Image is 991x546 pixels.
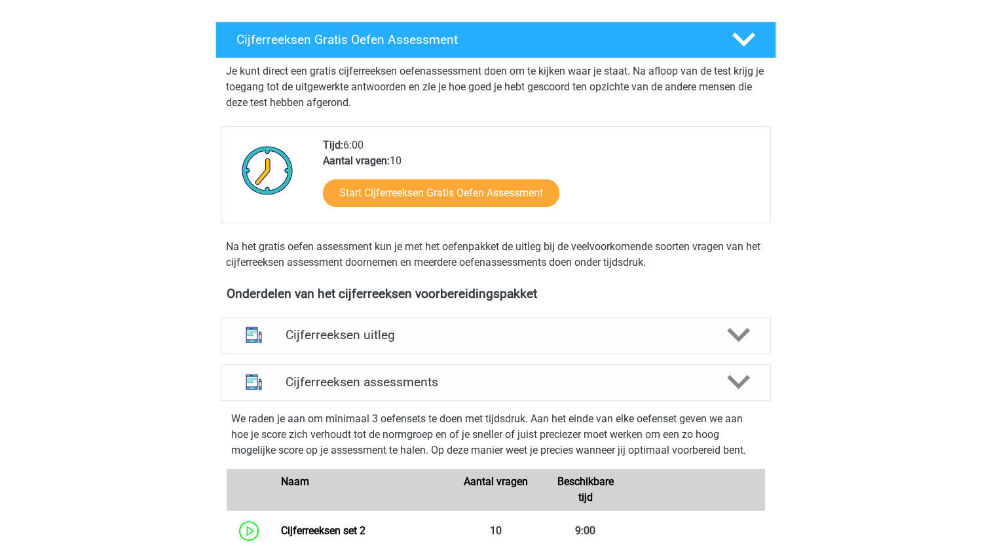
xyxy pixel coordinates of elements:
[323,139,343,151] b: Tijd:
[231,411,760,458] p: We raden je aan om minimaal 3 oefensets te doen met tijdsdruk. Aan het einde van elke oefenset ge...
[215,317,776,354] a: uitleg Cijferreeksen uitleg
[234,137,301,203] img: Klok
[281,524,365,537] a: Cijferreeksen set 2
[286,374,706,390] h4: Cijferreeksen assessments
[221,239,771,270] div: Na het gratis oefen assessment kun je met het oefenpakket de uitleg bij de veelvoorkomende soorte...
[236,32,711,47] h4: Cijferreeksen Gratis Oefen Assessment
[226,64,766,111] p: Je kunt direct een gratis cijferreeksen oefenassessment doen om te kijken waar je staat. Na afloo...
[271,474,451,505] div: Naam
[237,365,271,399] img: cijferreeksen assessments
[313,137,770,223] div: 6:00 10
[227,286,765,301] h4: Onderdelen van het cijferreeksen voorbereidingspakket
[210,22,781,58] a: Cijferreeksen Gratis Oefen Assessment
[215,364,776,401] a: assessments Cijferreeksen assessments
[323,155,390,167] b: Aantal vragen:
[286,327,706,342] h4: Cijferreeksen uitleg
[451,474,540,505] div: Aantal vragen
[237,318,271,352] img: cijferreeksen uitleg
[323,179,559,207] a: Start Cijferreeksen Gratis Oefen Assessment
[540,474,630,505] div: Beschikbare tijd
